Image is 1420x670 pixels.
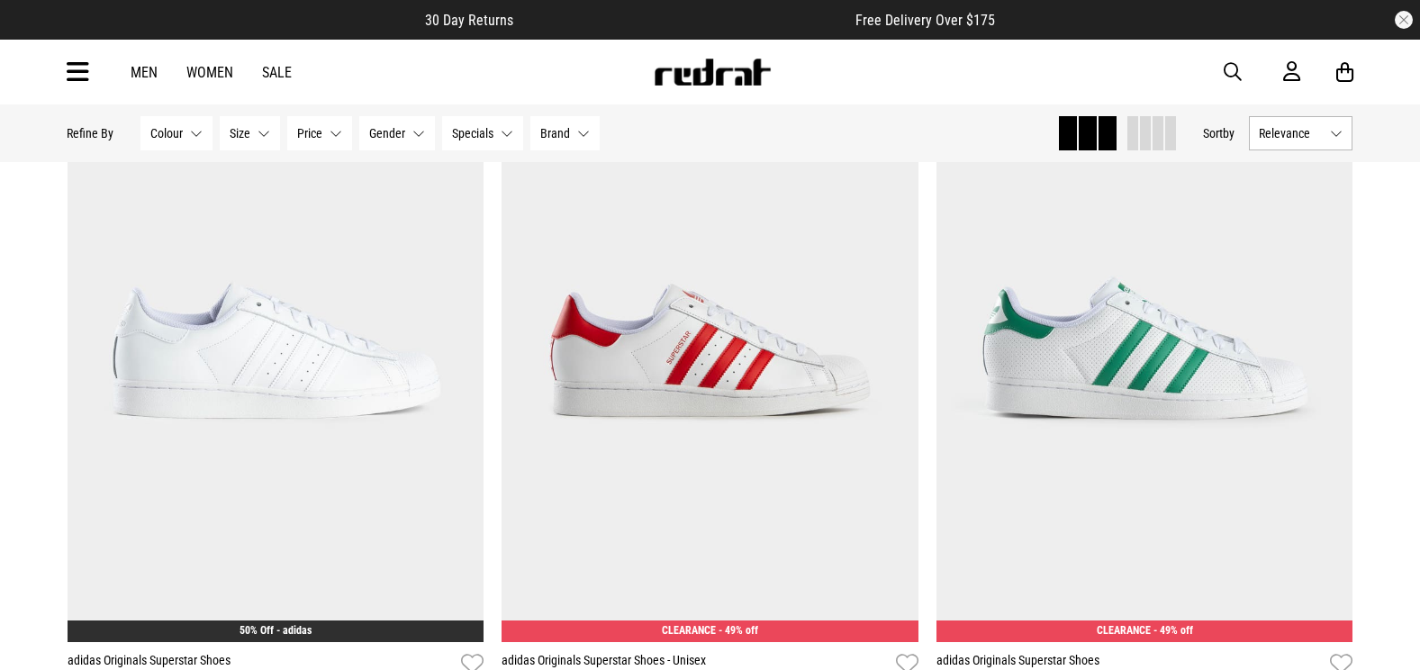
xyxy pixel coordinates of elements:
[131,64,158,81] a: Men
[68,126,114,140] p: Refine By
[141,116,213,150] button: Colour
[531,116,601,150] button: Brand
[1224,126,1235,140] span: by
[231,126,251,140] span: Size
[1260,126,1324,140] span: Relevance
[443,116,524,150] button: Specials
[1153,624,1193,637] span: - 49% off
[502,59,918,643] img: Adidas Originals Superstar Shoes - Unisex in White
[360,116,436,150] button: Gender
[370,126,406,140] span: Gender
[262,64,292,81] a: Sale
[151,126,184,140] span: Colour
[855,12,995,29] span: Free Delivery Over $175
[453,126,494,140] span: Specials
[298,126,323,140] span: Price
[1250,116,1353,150] button: Relevance
[221,116,281,150] button: Size
[186,64,233,81] a: Women
[288,116,353,150] button: Price
[662,624,716,637] span: CLEARANCE
[541,126,571,140] span: Brand
[936,59,1353,643] img: Adidas Originals Superstar Shoes in White
[653,59,772,86] img: Redrat logo
[549,11,819,29] iframe: Customer reviews powered by Trustpilot
[240,624,312,637] a: 50% Off - adidas
[719,624,758,637] span: - 49% off
[1097,624,1151,637] span: CLEARANCE
[68,59,484,643] img: Adidas Originals Superstar Shoes in White
[1204,122,1235,144] button: Sortby
[425,12,513,29] span: 30 Day Returns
